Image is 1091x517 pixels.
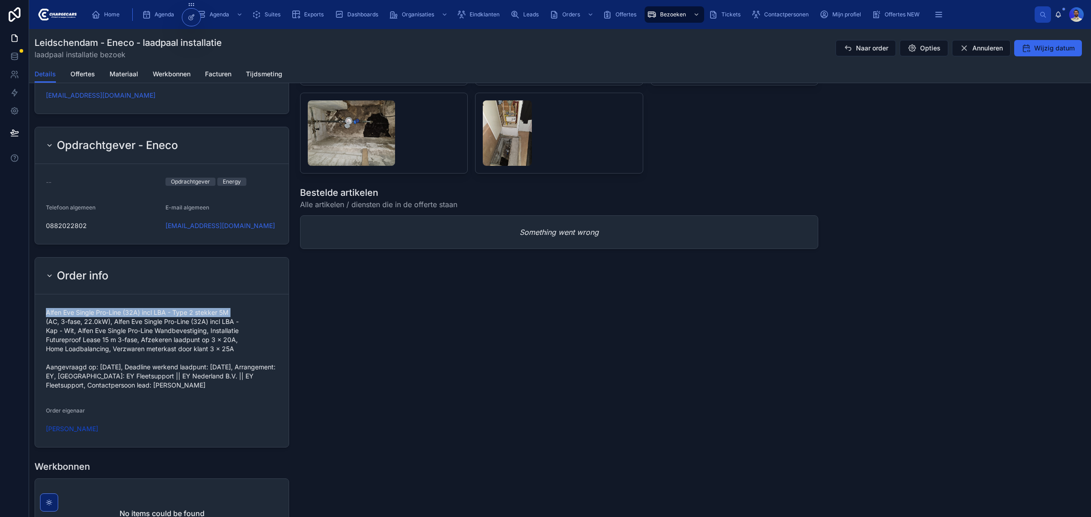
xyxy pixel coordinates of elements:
[205,70,231,79] span: Facturen
[836,40,896,56] button: Naar order
[308,100,395,166] img: kruipruimte.jpg
[153,70,190,79] span: Werkbonnen
[110,66,138,84] a: Materiaal
[300,186,457,199] h1: Bestelde artikelen
[900,40,948,56] button: Opties
[764,11,809,18] span: Contactpersonen
[332,6,385,23] a: Dashboards
[35,460,90,473] h1: Werkbonnen
[165,204,209,211] span: E-mail algemeen
[749,6,815,23] a: Contactpersonen
[70,66,95,84] a: Offertes
[70,70,95,79] span: Offertes
[1014,40,1082,56] button: Wijzig datum
[660,11,686,18] span: Bezoeken
[35,36,222,49] h1: Leidschendam - Eneco - laadpaal installatie
[155,11,174,18] span: Agenda
[520,227,599,238] em: Something went wrong
[171,178,210,186] div: Opdrachtgever
[952,40,1011,56] button: Annuleren
[706,6,747,23] a: Tickets
[89,6,126,23] a: Home
[46,424,98,433] a: [PERSON_NAME]
[153,66,190,84] a: Werkbonnen
[46,204,95,211] span: Telefoon algemeen
[35,49,222,60] span: laadpaal installatie bezoek
[508,6,545,23] a: Leads
[194,6,247,23] a: Agenda
[35,70,56,79] span: Details
[46,221,158,230] span: 0882022802
[600,6,643,23] a: Offertes
[35,66,56,83] a: Details
[402,11,434,18] span: Organisaties
[165,221,275,230] a: [EMAIL_ADDRESS][DOMAIN_NAME]
[84,5,1035,25] div: scrollable content
[46,178,51,187] span: --
[57,138,178,153] h2: Opdrachtgever - Eneco
[46,91,155,100] a: [EMAIL_ADDRESS][DOMAIN_NAME]
[721,11,741,18] span: Tickets
[645,6,704,23] a: Bezoeken
[523,11,539,18] span: Leads
[562,11,580,18] span: Orders
[386,6,452,23] a: Organisaties
[223,178,241,186] div: Energy
[265,11,280,18] span: Suites
[483,100,532,166] img: meterkastkruipruimte.jpg
[616,11,636,18] span: Offertes
[104,11,120,18] span: Home
[36,7,77,22] img: App logo
[470,11,500,18] span: Eindklanten
[46,308,278,390] span: Alfen Eve Single Pro-Line (32A) incl LBA - Type 2 stekker 5M (AC, 3-fase, 22.0kW), Alfen Eve Sing...
[347,11,378,18] span: Dashboards
[57,268,109,283] h2: Order info
[869,6,926,23] a: Offertes NEW
[46,407,85,414] span: Order eigenaar
[249,6,287,23] a: Suites
[300,199,457,210] span: Alle artikelen / diensten die in de offerte staan
[920,44,941,53] span: Opties
[210,11,229,18] span: Agenda
[139,6,192,23] a: Agenda
[856,44,888,53] span: Naar order
[205,66,231,84] a: Facturen
[885,11,920,18] span: Offertes NEW
[289,6,330,23] a: Exports
[246,66,282,84] a: Tijdsmeting
[1034,44,1075,53] span: Wijzig datum
[454,6,506,23] a: Eindklanten
[246,70,282,79] span: Tijdsmeting
[972,44,1003,53] span: Annuleren
[817,6,867,23] a: Mijn profiel
[832,11,861,18] span: Mijn profiel
[110,70,138,79] span: Materiaal
[304,11,324,18] span: Exports
[547,6,598,23] a: Orders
